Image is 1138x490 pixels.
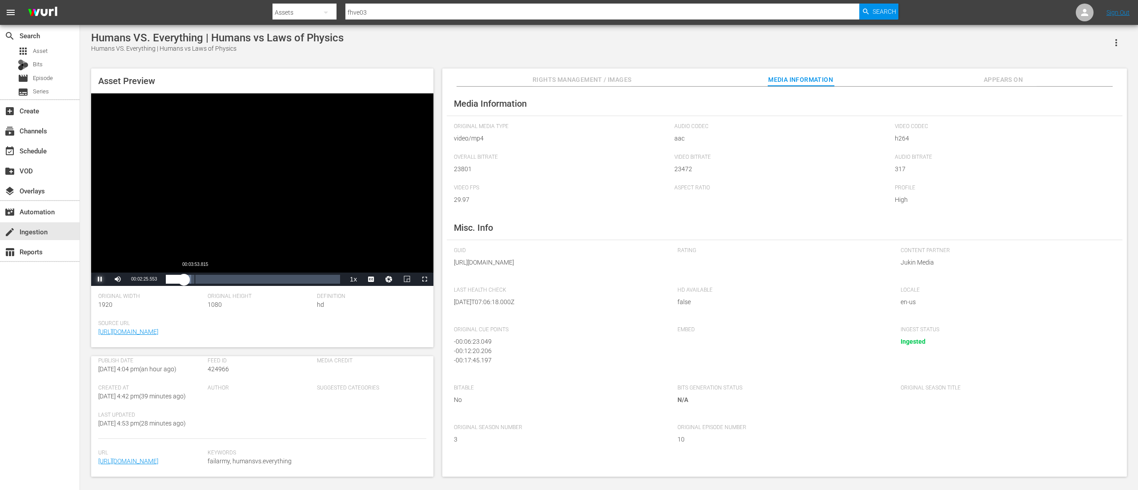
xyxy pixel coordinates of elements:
[454,222,493,233] span: Misc. Info
[895,134,1111,143] span: h264
[98,420,186,427] span: [DATE] 4:53 pm ( 28 minutes ago )
[677,435,888,444] span: 10
[33,74,53,83] span: Episode
[454,337,660,346] div: - 00:06:23.049
[33,60,43,69] span: Bits
[454,185,670,192] span: Video FPS
[398,273,416,286] button: Picture-in-Picture
[901,326,1111,333] span: Ingest Status
[4,227,15,237] span: Ingestion
[901,338,926,345] span: Ingested
[317,385,422,392] span: Suggested Categories
[677,396,688,403] span: N/A
[98,412,203,419] span: Last Updated
[674,165,890,174] span: 23472
[970,74,1037,85] span: Appears On
[454,385,664,392] span: Bitable
[208,457,422,466] span: failarmy, humansvs.everything
[901,297,1111,307] span: en-us
[416,273,433,286] button: Fullscreen
[454,287,664,294] span: Last Health Check
[91,93,433,286] div: Video Player
[674,185,890,192] span: Aspect Ratio
[454,98,527,109] span: Media Information
[98,76,155,86] span: Asset Preview
[1106,9,1130,16] a: Sign Out
[33,47,48,56] span: Asset
[21,2,64,23] img: ans4CAIJ8jUAAAAAAAAAAAAAAAAAAAAAAAAgQb4GAAAAAAAAAAAAAAAAAAAAAAAAJMjXAAAAAAAAAAAAAAAAAAAAAAAAgAT5G...
[317,301,324,308] span: hd
[4,207,15,217] span: Automation
[362,273,380,286] button: Captions
[345,273,362,286] button: Playback Rate
[317,357,422,365] span: Media Credit
[873,4,896,20] span: Search
[901,287,1111,294] span: Locale
[454,346,660,356] div: - 00:12:20.206
[454,435,664,444] span: 3
[91,32,344,44] div: Humans VS. Everything | Humans vs Laws of Physics
[677,326,888,333] span: Embed
[131,277,157,281] span: 00:02:25.553
[208,293,313,300] span: Original Height
[208,301,222,308] span: 1080
[674,123,890,130] span: Audio Codec
[4,146,15,157] span: Schedule
[895,154,1111,161] span: Audio Bitrate
[98,365,176,373] span: [DATE] 4:04 pm ( an hour ago )
[208,450,422,457] span: Keywords
[454,165,670,174] span: 23801
[454,326,664,333] span: Original Cue Points
[317,293,422,300] span: Definition
[166,275,340,284] div: Progress Bar
[895,185,1111,192] span: Profile
[4,31,15,41] span: Search
[454,195,670,205] span: 29.97
[895,195,1111,205] span: High
[895,165,1111,174] span: 317
[895,123,1111,130] span: Video Codec
[208,365,229,373] span: 424966
[454,356,660,365] div: - 00:17:45.197
[901,385,1111,392] span: Original Season Title
[91,273,109,286] button: Pause
[208,357,313,365] span: Feed ID
[18,46,28,56] span: Asset
[4,106,15,116] span: Create
[98,458,158,465] a: [URL][DOMAIN_NAME]
[454,154,670,161] span: Overall Bitrate
[4,247,15,257] span: Reports
[98,328,158,335] a: [URL][DOMAIN_NAME]
[677,287,888,294] span: HD Available
[454,297,664,307] span: [DATE]T07:06:18.000Z
[767,74,834,85] span: Media Information
[677,424,888,431] span: Original Episode Number
[454,395,664,405] span: No
[18,73,28,84] span: Episode
[91,44,344,53] div: Humans VS. Everything | Humans vs Laws of Physics
[454,123,670,130] span: Original Media Type
[454,134,670,143] span: video/mp4
[454,424,664,431] span: Original Season Number
[380,273,398,286] button: Jump To Time
[674,154,890,161] span: Video Bitrate
[901,258,1111,267] span: Jukin Media
[98,293,203,300] span: Original Width
[5,7,16,18] span: menu
[208,385,313,392] span: Author
[98,393,186,400] span: [DATE] 4:42 pm ( 39 minutes ago )
[454,247,664,254] span: GUID
[98,450,203,457] span: Url
[533,74,631,85] span: Rights Management / Images
[98,357,203,365] span: Publish Date
[4,126,15,137] span: Channels
[859,4,898,20] button: Search
[674,134,890,143] span: aac
[109,273,127,286] button: Mute
[98,301,112,308] span: 1920
[677,297,888,307] span: false
[18,60,28,70] div: Bits
[18,87,28,97] span: Series
[4,166,15,177] span: VOD
[677,385,888,392] span: Bits Generation Status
